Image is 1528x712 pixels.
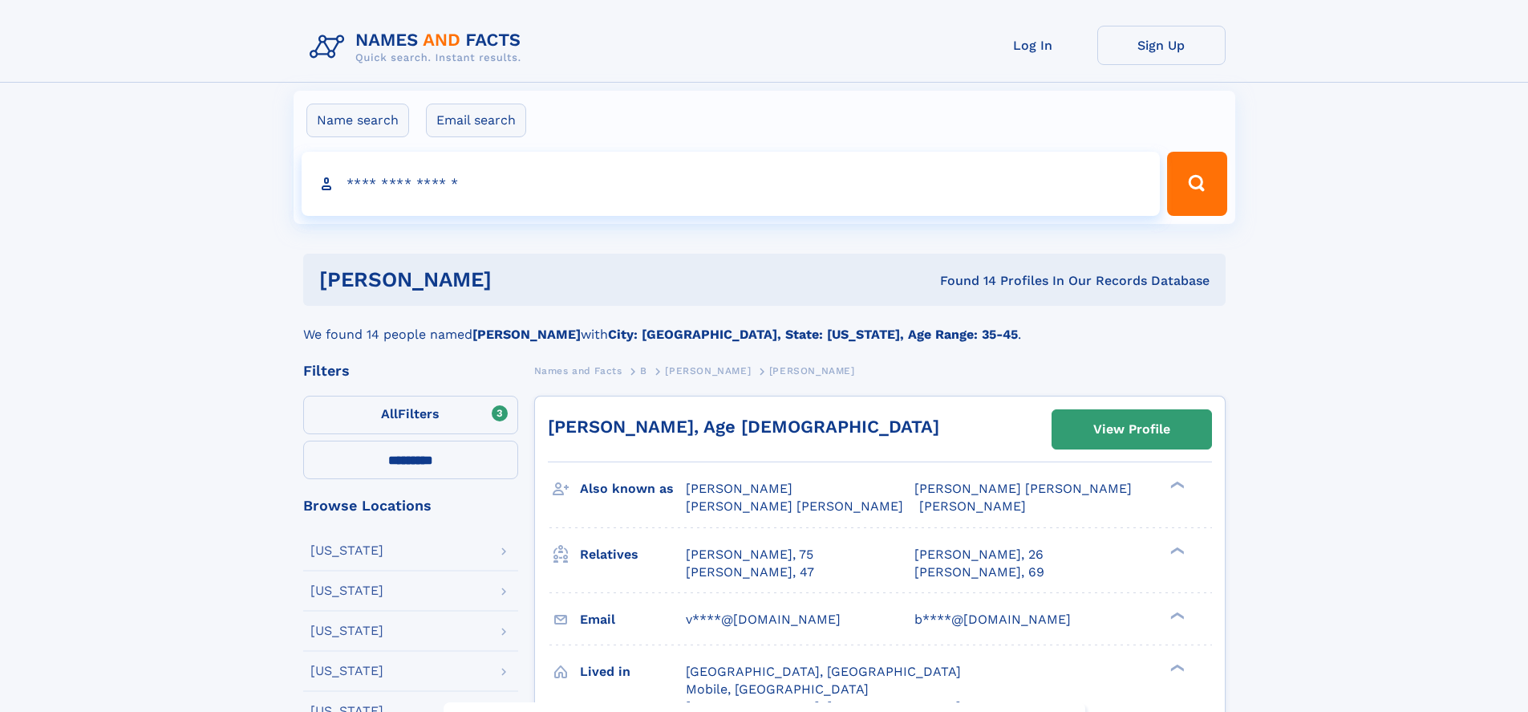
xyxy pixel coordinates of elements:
[640,360,647,380] a: B
[534,360,622,380] a: Names and Facts
[1166,662,1186,673] div: ❯
[1097,26,1226,65] a: Sign Up
[580,475,686,502] h3: Also known as
[302,152,1161,216] input: search input
[1093,411,1170,448] div: View Profile
[580,541,686,568] h3: Relatives
[686,681,869,697] span: Mobile, [GEOGRAPHIC_DATA]
[1166,610,1186,620] div: ❯
[381,406,398,421] span: All
[686,664,961,679] span: [GEOGRAPHIC_DATA], [GEOGRAPHIC_DATA]
[914,546,1044,563] a: [PERSON_NAME], 26
[686,546,813,563] a: [PERSON_NAME], 75
[769,365,855,376] span: [PERSON_NAME]
[715,272,1210,290] div: Found 14 Profiles In Our Records Database
[303,396,518,434] label: Filters
[426,104,526,137] label: Email search
[608,327,1018,342] b: City: [GEOGRAPHIC_DATA], State: [US_STATE], Age Range: 35-45
[914,481,1132,496] span: [PERSON_NAME] [PERSON_NAME]
[310,665,383,677] div: [US_STATE]
[319,270,716,290] h1: [PERSON_NAME]
[303,26,534,69] img: Logo Names and Facts
[914,563,1044,581] a: [PERSON_NAME], 69
[580,658,686,686] h3: Lived in
[1052,410,1211,449] a: View Profile
[686,498,903,514] span: [PERSON_NAME] [PERSON_NAME]
[306,104,409,137] label: Name search
[686,481,792,496] span: [PERSON_NAME]
[969,26,1097,65] a: Log In
[310,584,383,597] div: [US_STATE]
[919,498,1026,514] span: [PERSON_NAME]
[665,360,751,380] a: [PERSON_NAME]
[472,327,581,342] b: [PERSON_NAME]
[580,606,686,633] h3: Email
[310,544,383,557] div: [US_STATE]
[1166,480,1186,490] div: ❯
[303,498,518,513] div: Browse Locations
[640,365,647,376] span: B
[303,364,518,378] div: Filters
[686,563,814,581] a: [PERSON_NAME], 47
[665,365,751,376] span: [PERSON_NAME]
[310,625,383,637] div: [US_STATE]
[303,306,1226,344] div: We found 14 people named with .
[548,417,939,437] a: [PERSON_NAME], Age [DEMOGRAPHIC_DATA]
[1166,545,1186,555] div: ❯
[1167,152,1226,216] button: Search Button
